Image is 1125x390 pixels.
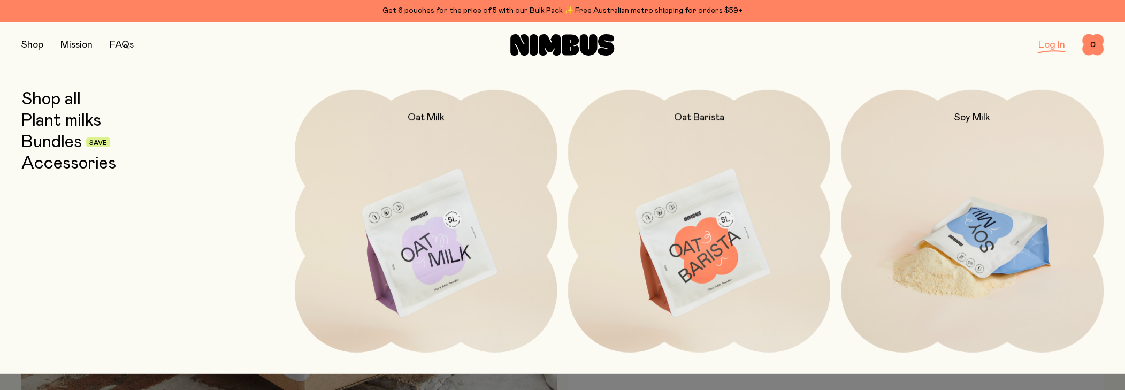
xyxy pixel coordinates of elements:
[841,90,1104,353] a: Soy Milk
[674,111,724,124] h2: Oat Barista
[21,90,81,109] a: Shop all
[21,111,101,131] a: Plant milks
[21,154,116,173] a: Accessories
[1082,34,1104,56] button: 0
[1038,40,1065,50] a: Log In
[408,111,445,124] h2: Oat Milk
[568,90,831,353] a: Oat Barista
[110,40,134,50] a: FAQs
[295,90,557,353] a: Oat Milk
[954,111,990,124] h2: Soy Milk
[21,133,82,152] a: Bundles
[89,140,107,146] span: Save
[21,4,1104,17] div: Get 6 pouches for the price of 5 with our Bulk Pack ✨ Free Australian metro shipping for orders $59+
[60,40,93,50] a: Mission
